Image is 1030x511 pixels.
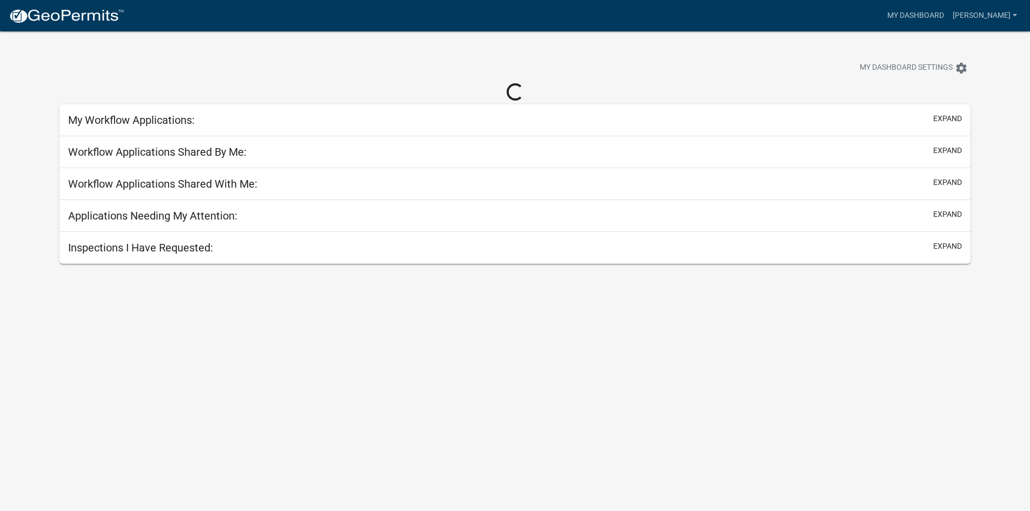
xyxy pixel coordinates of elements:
button: expand [933,177,962,188]
button: expand [933,113,962,124]
h5: Workflow Applications Shared By Me: [68,145,247,158]
a: [PERSON_NAME] [948,5,1021,26]
button: expand [933,145,962,156]
h5: Applications Needing My Attention: [68,209,237,222]
span: My Dashboard Settings [860,62,953,75]
h5: My Workflow Applications: [68,114,195,127]
button: expand [933,209,962,220]
button: My Dashboard Settingssettings [851,57,976,78]
button: expand [933,241,962,252]
h5: Workflow Applications Shared With Me: [68,177,257,190]
i: settings [955,62,968,75]
a: My Dashboard [883,5,948,26]
h5: Inspections I Have Requested: [68,241,213,254]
